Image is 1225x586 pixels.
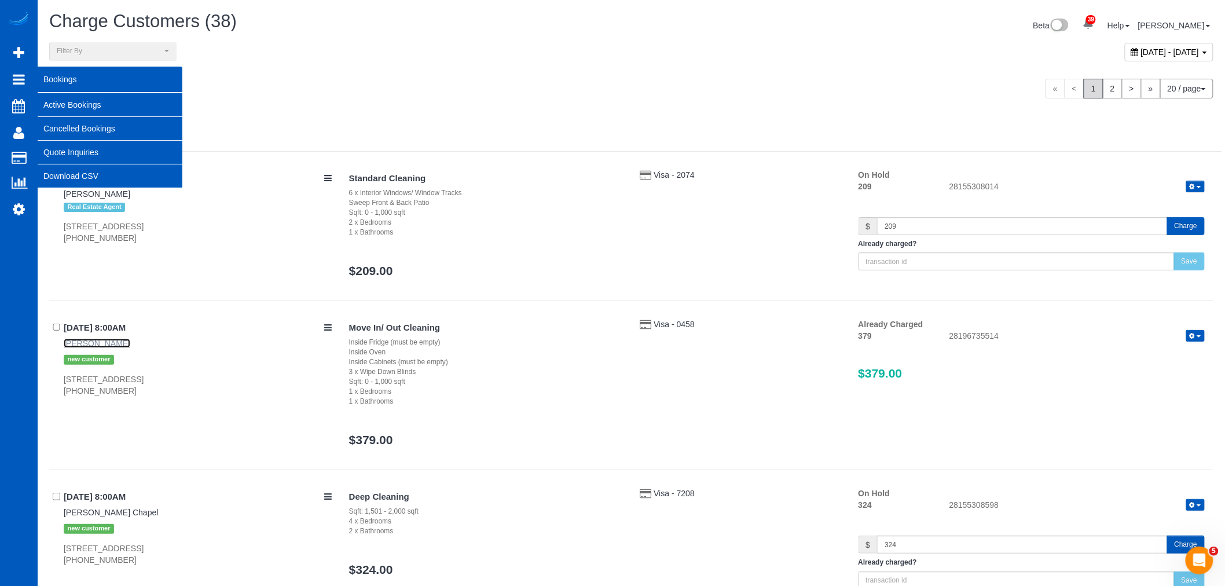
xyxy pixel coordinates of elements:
[1046,79,1065,98] span: «
[7,12,30,28] img: Automaid Logo
[654,170,695,180] a: Visa - 2074
[38,93,182,116] a: Active Bookings
[1141,79,1161,98] a: »
[1086,15,1096,24] span: 39
[941,499,1213,513] div: 28155308598
[941,181,1213,195] div: 28155308014
[1050,19,1069,34] img: New interface
[64,200,332,215] div: Tags
[349,377,623,387] div: Sqft: 0 - 1,000 sqft
[1141,47,1200,57] span: [DATE] - [DATE]
[38,117,182,140] a: Cancelled Bookings
[349,367,623,377] div: 3 x Wipe Down Blinds
[64,221,332,244] div: [STREET_ADDRESS] [PHONE_NUMBER]
[1160,79,1213,98] button: 20 / page
[1167,217,1205,235] button: Charge
[64,524,114,533] span: new customer
[859,320,923,329] strong: Already Charged
[1107,21,1130,30] a: Help
[859,331,872,340] strong: 379
[64,492,332,502] h4: [DATE] 8:00AM
[349,218,623,228] div: 2 x Bedrooms
[1209,547,1219,556] span: 5
[654,489,695,498] a: Visa - 7208
[349,397,623,406] div: 1 x Bathrooms
[349,174,623,184] h4: Standard Cleaning
[64,323,332,333] h4: [DATE] 8:00AM
[1122,79,1142,98] a: >
[349,387,623,397] div: 1 x Bedrooms
[859,252,1175,270] input: transaction id
[349,433,393,446] a: $379.00
[64,189,130,199] a: [PERSON_NAME]
[64,543,332,566] div: [STREET_ADDRESS] [PHONE_NUMBER]
[859,500,872,510] strong: 324
[57,46,162,56] span: Filter By
[349,208,623,218] div: Sqft: 0 - 1,000 sqft
[859,536,878,554] span: $
[1046,79,1213,98] nav: Pagination navigation
[859,489,890,498] strong: On Hold
[64,339,130,348] a: [PERSON_NAME]
[349,526,623,536] div: 2 x Bathrooms
[38,141,182,164] a: Quote Inquiries
[38,164,182,188] a: Download CSV
[349,198,623,208] div: Sweep Front & Back Patio
[349,563,393,576] a: $324.00
[64,518,332,536] div: Tags
[64,355,114,364] span: new customer
[349,492,623,502] h4: Deep Cleaning
[49,42,177,60] button: Filter By
[64,373,332,397] div: [STREET_ADDRESS] [PHONE_NUMBER]
[859,559,1205,566] h5: Already charged?
[859,217,878,235] span: $
[859,367,903,380] span: $379.00
[859,182,872,191] strong: 209
[349,507,623,517] div: Sqft: 1,501 - 2,000 sqft
[64,508,158,517] a: [PERSON_NAME] Chapel
[64,349,332,367] div: Tags
[38,93,182,188] ul: Bookings
[1186,547,1213,574] iframe: Intercom live chat
[941,330,1213,344] div: 28196735514
[38,66,182,93] span: Bookings
[859,170,890,180] strong: On Hold
[1138,21,1211,30] a: [PERSON_NAME]
[1077,12,1099,37] a: 39
[349,338,623,347] div: Inside Fridge (must be empty)
[64,203,125,212] span: Real Estate Agent
[49,11,237,31] span: Charge Customers (38)
[1084,79,1103,98] span: 1
[859,240,1205,248] h5: Already charged?
[1103,79,1123,98] a: 2
[349,517,623,526] div: 4 x Bedrooms
[64,174,332,184] h4: [DATE] 8:00AM
[654,320,695,329] a: Visa - 0458
[349,228,623,237] div: 1 x Bathrooms
[349,264,393,277] a: $209.00
[1065,79,1084,98] span: <
[1033,21,1069,30] a: Beta
[349,357,623,367] div: Inside Cabinets (must be empty)
[349,188,623,198] div: 6 x Interior Windows/ Window Tracks
[349,347,623,357] div: Inside Oven
[349,323,623,333] h4: Move In/ Out Cleaning
[1167,536,1205,554] button: Charge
